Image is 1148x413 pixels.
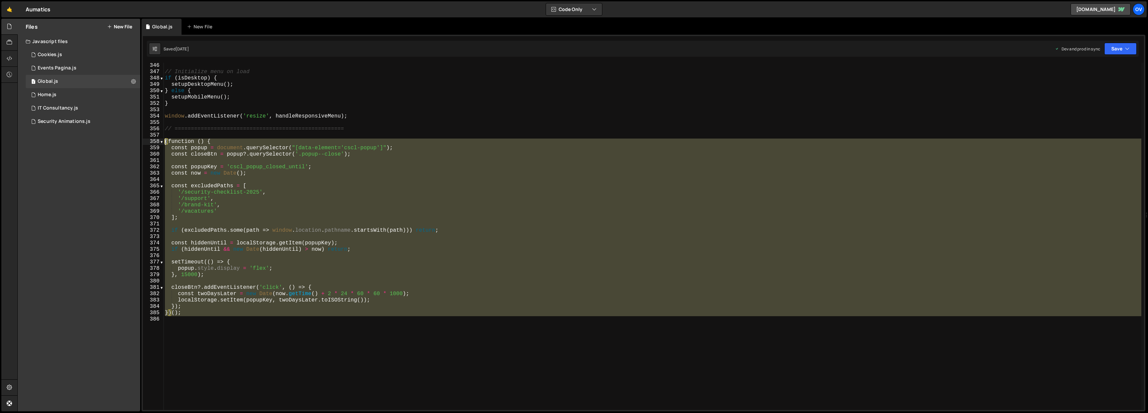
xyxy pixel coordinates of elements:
div: 375 [143,246,164,253]
div: 366 [143,189,164,196]
div: 351 [143,94,164,100]
div: 379 [143,272,164,278]
div: 373 [143,234,164,240]
div: 363 [143,170,164,177]
button: Save [1104,43,1137,55]
button: Code Only [546,3,602,15]
div: 385 [143,310,164,316]
div: 378 [143,265,164,272]
div: 12215/29905.js [26,101,140,115]
div: 348 [143,75,164,81]
div: 382 [143,291,164,297]
div: 346 [143,62,164,69]
div: 383 [143,297,164,303]
a: 🤙 [1,1,18,17]
div: 372 [143,227,164,234]
div: Home.js [38,92,56,98]
div: 356 [143,126,164,132]
div: 374 [143,240,164,246]
div: Security Animations.js [38,119,90,125]
div: 358 [143,139,164,145]
div: 364 [143,177,164,183]
div: 350 [143,88,164,94]
button: New File [107,24,132,29]
div: 349 [143,81,164,88]
div: 386 [143,316,164,323]
div: 12215/33439.js [26,88,140,101]
div: Events Pagina.js [38,65,76,71]
div: 355 [143,120,164,126]
div: 377 [143,259,164,265]
div: 365 [143,183,164,189]
div: 360 [143,151,164,158]
div: 354 [143,113,164,120]
h2: Files [26,23,38,30]
div: 362 [143,164,164,170]
div: 352 [143,100,164,107]
div: Aumatics [26,5,50,13]
div: 371 [143,221,164,227]
div: 368 [143,202,164,208]
div: 361 [143,158,164,164]
div: 12215/33437.js [26,48,140,61]
a: [DOMAIN_NAME] [1071,3,1131,15]
div: 12215/29904.js [26,115,140,128]
div: 369 [143,208,164,215]
div: 12215/29398.js [26,75,140,88]
div: 384 [143,303,164,310]
div: Global.js [152,23,173,30]
div: 359 [143,145,164,151]
div: 367 [143,196,164,202]
div: 370 [143,215,164,221]
div: 12215/37577.js [26,61,140,75]
div: 381 [143,284,164,291]
div: 353 [143,107,164,113]
div: 357 [143,132,164,139]
div: Cookies.js [38,52,62,58]
span: 1 [31,79,35,85]
div: 347 [143,69,164,75]
div: [DATE] [176,46,189,52]
div: Saved [164,46,189,52]
div: Dev and prod in sync [1055,46,1100,52]
a: Ov [1133,3,1145,15]
div: 380 [143,278,164,284]
div: New File [187,23,215,30]
div: Global.js [38,78,58,84]
div: Javascript files [18,35,140,48]
div: 376 [143,253,164,259]
div: IT Consultancy.js [38,105,78,111]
